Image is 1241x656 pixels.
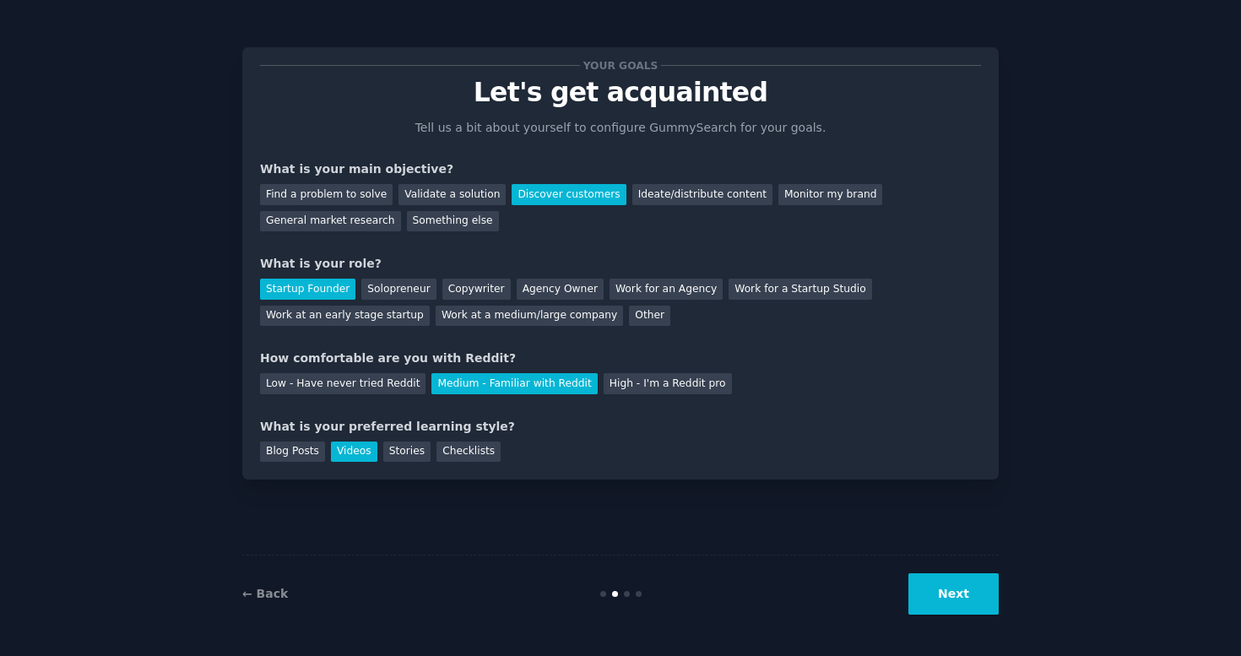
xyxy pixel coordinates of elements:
[260,211,401,232] div: General market research
[383,442,431,463] div: Stories
[632,184,772,205] div: Ideate/distribute content
[610,279,723,300] div: Work for an Agency
[408,119,833,137] p: Tell us a bit about yourself to configure GummySearch for your goals.
[260,160,981,178] div: What is your main objective?
[431,373,597,394] div: Medium - Familiar with Reddit
[260,373,425,394] div: Low - Have never tried Reddit
[260,184,393,205] div: Find a problem to solve
[580,57,661,74] span: Your goals
[260,350,981,367] div: How comfortable are you with Reddit?
[604,373,732,394] div: High - I'm a Reddit pro
[729,279,871,300] div: Work for a Startup Studio
[436,306,623,327] div: Work at a medium/large company
[260,255,981,273] div: What is your role?
[260,418,981,436] div: What is your preferred learning style?
[436,442,501,463] div: Checklists
[407,211,499,232] div: Something else
[331,442,377,463] div: Videos
[512,184,626,205] div: Discover customers
[260,78,981,107] p: Let's get acquainted
[260,306,430,327] div: Work at an early stage startup
[908,573,999,615] button: Next
[442,279,511,300] div: Copywriter
[260,442,325,463] div: Blog Posts
[778,184,882,205] div: Monitor my brand
[629,306,670,327] div: Other
[242,587,288,600] a: ← Back
[361,279,436,300] div: Solopreneur
[398,184,506,205] div: Validate a solution
[517,279,604,300] div: Agency Owner
[260,279,355,300] div: Startup Founder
